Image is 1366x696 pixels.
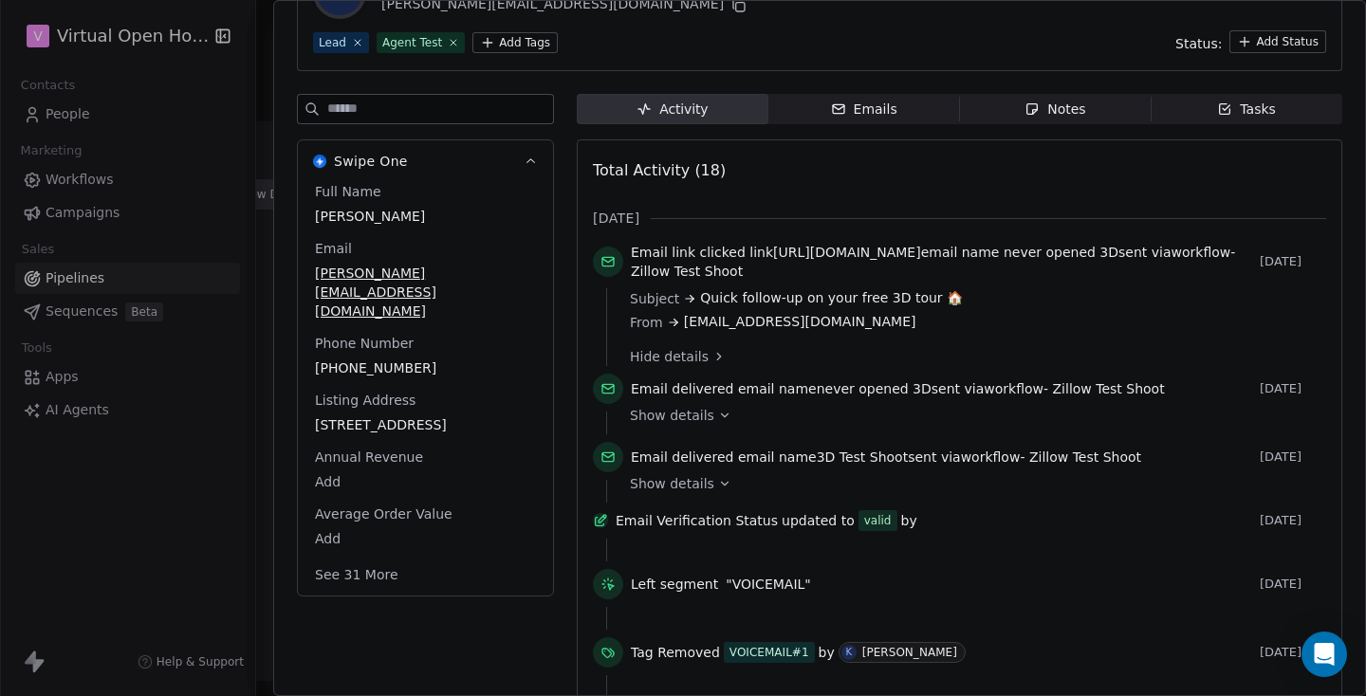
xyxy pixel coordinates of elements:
a: Show details [630,406,1313,425]
span: Average Order Value [311,504,456,523]
span: link email name sent via workflow - [631,243,1252,281]
span: Zillow Test Shoot [1029,449,1141,465]
span: Email delivered [631,449,733,465]
a: Show details [630,474,1313,493]
span: [EMAIL_ADDRESS][DOMAIN_NAME] [684,312,916,332]
span: Hide details [630,347,709,366]
span: never opened 3D [1004,245,1118,260]
span: [DATE] [1260,254,1326,269]
span: Quick follow-up on your free 3D tour 🏠 [700,288,963,308]
span: Subject [630,289,679,308]
span: [DATE] [1260,577,1326,592]
div: Emails [831,100,897,119]
span: by [819,643,835,662]
span: [PHONE_NUMBER] [315,358,536,377]
span: Show details [630,474,714,493]
span: [DATE] [1260,449,1326,465]
div: Tasks [1217,100,1276,119]
span: [PERSON_NAME][EMAIL_ADDRESS][DOMAIN_NAME] [315,264,536,321]
button: Swipe OneSwipe One [298,140,553,182]
span: Annual Revenue [311,448,427,467]
span: Listing Address [311,391,419,410]
button: Add Tags [472,32,558,53]
button: Add Status [1229,30,1326,53]
span: Email Verification Status [616,511,778,530]
span: Email link clicked [631,245,746,260]
span: Show details [630,406,714,425]
span: [DATE] [1260,645,1326,660]
div: K [845,645,852,660]
div: VOICEMAIL#1 [729,644,809,661]
span: Full Name [311,182,385,201]
div: Swipe OneSwipe One [298,182,553,595]
span: "VOICEMAIL" [726,575,811,594]
span: Email [311,239,356,258]
span: From [630,313,663,332]
span: Zillow Test Shoot [1053,381,1165,396]
span: Tag Removed [631,643,720,662]
span: [DATE] [1260,381,1326,396]
span: never opened 3D [817,381,932,396]
span: Left segment [631,575,718,594]
span: Zillow Test Shoot [631,264,743,279]
span: 3D Test Shoot [817,449,909,465]
div: Open Intercom Messenger [1301,632,1347,677]
span: Email delivered [631,381,733,396]
span: [PERSON_NAME] [315,207,536,226]
span: [DATE] [593,209,639,228]
span: [STREET_ADDRESS] [315,415,536,434]
span: [URL][DOMAIN_NAME] [773,245,921,260]
span: Add [315,472,536,491]
span: Total Activity (18) [593,161,726,179]
span: by [901,511,917,530]
span: Swipe One [334,152,408,171]
span: [DATE] [1260,513,1326,528]
div: [PERSON_NAME] [862,646,957,659]
a: Hide details [630,347,1313,366]
button: See 31 More [304,558,410,592]
div: Lead [319,34,346,51]
div: valid [864,511,892,530]
div: Notes [1024,100,1085,119]
span: updated to [782,511,855,530]
img: Swipe One [313,155,326,168]
span: email name sent via workflow - [631,448,1141,467]
span: Phone Number [311,334,417,353]
span: email name sent via workflow - [631,379,1165,398]
span: Add [315,529,536,548]
div: Agent Test [382,34,442,51]
span: Status: [1175,34,1222,53]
